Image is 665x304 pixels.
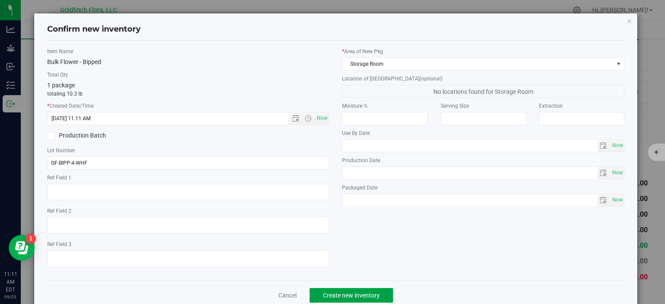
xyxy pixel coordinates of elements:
[342,48,624,55] label: Area of New Pkg
[342,129,624,137] label: Use By Date
[342,85,624,98] span: No locations found for Storage Room
[310,288,393,303] button: Create new inventory
[315,112,329,125] span: Set Current date
[288,115,303,122] span: Open the date view
[47,240,329,248] label: Ref Field 3
[342,157,624,164] label: Production Date
[301,115,316,122] span: Open the time view
[597,194,610,206] span: select
[539,102,624,110] label: Extraction
[610,140,624,152] span: select
[610,194,625,206] span: Set Current date
[597,167,610,179] span: select
[323,292,380,299] span: Create new inventory
[610,167,624,179] span: select
[342,102,427,110] label: Moisture %
[342,75,624,83] label: Location of [GEOGRAPHIC_DATA]
[47,147,329,154] label: Lot Number
[610,139,625,152] span: Set Current date
[597,140,610,152] span: select
[47,48,329,55] label: Item Name
[47,82,75,89] span: 1 package
[610,166,625,179] span: Set Current date
[47,207,329,215] label: Ref Field 2
[610,194,624,206] span: select
[47,24,141,35] h4: Confirm new inventory
[47,102,329,110] label: Created Date/Time
[342,184,624,192] label: Packaged Date
[47,58,329,67] div: Bulk Flower - Bipped
[441,102,526,110] label: Serving Size
[342,58,613,70] span: Storage Room
[47,174,329,182] label: Ref Field 1
[26,234,36,244] iframe: Resource center unread badge
[47,71,329,79] label: Total Qty
[420,76,442,82] span: (optional)
[47,131,182,140] label: Production Batch
[47,90,329,98] p: totaling 10.3 lb
[9,235,35,261] iframe: Resource center
[278,291,297,300] a: Cancel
